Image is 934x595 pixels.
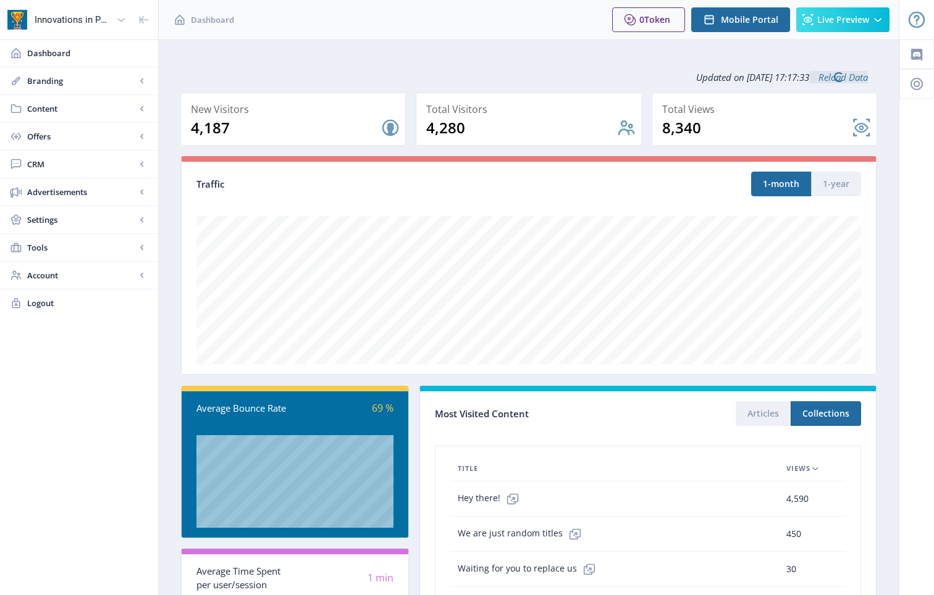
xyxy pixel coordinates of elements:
[27,102,136,115] span: Content
[458,522,587,546] span: We are just random titles
[662,118,852,138] div: 8,340
[27,297,148,309] span: Logout
[196,177,529,191] div: Traffic
[295,571,394,585] div: 1 min
[435,404,648,423] div: Most Visited Content
[191,118,381,138] div: 4,187
[372,401,393,415] span: 69 %
[786,562,796,576] span: 30
[27,47,148,59] span: Dashboard
[27,130,136,143] span: Offers
[796,7,890,32] button: Live Preview
[786,526,801,541] span: 450
[191,101,400,118] div: New Visitors
[7,10,27,30] img: app-icon.png
[786,491,809,506] span: 4,590
[662,101,872,118] div: Total Views
[196,564,295,592] div: Average Time Spent per user/session
[791,401,861,426] button: Collections
[27,269,136,281] span: Account
[27,75,136,87] span: Branding
[27,214,136,226] span: Settings
[721,15,778,25] span: Mobile Portal
[35,6,111,33] div: Innovations in Pharmaceutical Technology (IPT)
[644,14,670,25] span: Token
[458,461,478,476] span: Title
[736,401,791,426] button: Articles
[196,401,295,415] div: Average Bounce Rate
[786,461,810,476] span: Views
[191,14,234,26] span: Dashboard
[612,7,685,32] button: 0Token
[809,71,868,83] a: Reload Data
[426,101,636,118] div: Total Visitors
[27,241,136,254] span: Tools
[27,158,136,170] span: CRM
[180,62,877,93] div: Updated on [DATE] 17:17:33
[691,7,790,32] button: Mobile Portal
[426,118,616,138] div: 4,280
[817,15,869,25] span: Live Preview
[751,172,811,196] button: 1-month
[458,557,602,581] span: Waiting for you to replace us
[458,486,525,511] span: Hey there!
[27,186,136,198] span: Advertisements
[811,172,861,196] button: 1-year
